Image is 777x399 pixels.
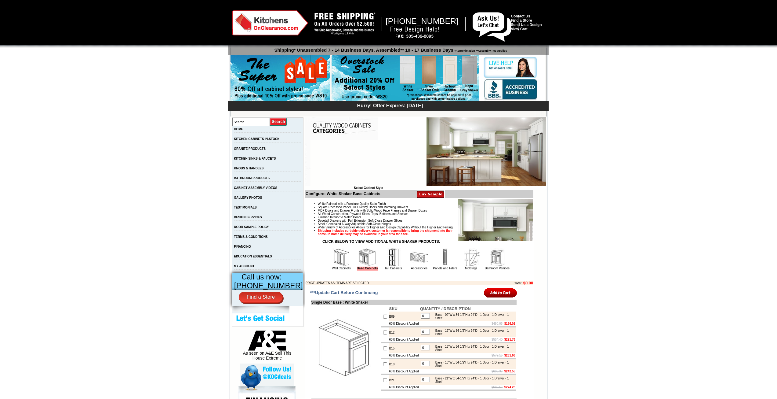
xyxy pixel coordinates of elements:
img: Kitchens on Clearance Logo [232,10,308,35]
a: Send Us a Design [511,23,542,27]
span: *Approximation **Assembly Fee Applies [453,48,507,52]
img: Moldings [462,248,480,267]
img: Product Image [458,199,533,241]
a: FINANCING [234,245,251,248]
img: Base Cabinets [358,248,376,267]
div: Hurry! Offer Expires: [DATE] [231,102,549,109]
b: $221.76 [504,338,515,341]
s: $685.57 [492,386,503,389]
b: SKU [389,306,398,311]
a: Contact Us [511,14,530,18]
s: $606.37 [492,370,503,373]
b: $242.55 [504,370,515,373]
a: Wall Cabinets [332,267,350,270]
div: Base - 12"W x 34-1/2"H x 24"D - 1 Door - 1 Drawer - 1 Shelf [432,329,514,336]
a: HOME [234,127,243,131]
b: Configure: White Shaker Base Cabinets [306,191,380,196]
span: [PHONE_NUMBER] [386,17,459,26]
input: Add to Cart [484,288,517,298]
a: Base Cabinets [357,267,378,271]
td: 60% Discount Applied [389,353,419,358]
a: KNOBS & HANDLES [234,167,263,170]
a: KITCHEN SINKS & FAUCETS [234,157,276,160]
a: Moldings [465,267,477,270]
input: Submit [270,118,287,126]
img: White Shaker [427,117,546,186]
img: Tall Cabinets [384,248,402,267]
strong: CLICK BELOW TO VIEW ADDITIONAL WHITE SHAKER PRODUCTS: [322,239,440,244]
td: B21 [389,375,419,385]
div: Base - 21"W x 34-1/2"H x 24"D - 1 Door - 1 Drawer - 1 Shelf [432,377,514,383]
div: As seen on A&E Sell This House Extreme [240,331,294,364]
b: Select Cabinet Style [354,186,383,190]
a: EDUCATION ESSENTIALS [234,255,272,258]
td: 60% Discount Applied [389,385,419,390]
li: Dovetail Drawers with Full Extension Soft Close Drawer Glides [318,219,533,222]
li: MDF Doors and Drawer Fronts with Solid Wood Face Frames and Drawer Boxes [318,209,533,212]
a: GRANITE PRODUCTS [234,147,266,150]
a: GALLERY PHOTOS [234,196,262,199]
strong: Shipping includes curbside delivery, customer is responsible to bring the shipment into their hom... [318,229,453,236]
iframe: Browser incompatible [310,140,427,186]
td: 60% Discount Applied [389,337,419,342]
div: Base - 18"W x 34-1/2"H x 24"D - 1 Door - 1 Drawer - 1 Shelf [432,361,514,368]
s: $554.40 [492,338,503,341]
b: Total: [514,282,522,285]
td: 60% Discount Applied [389,369,419,374]
span: ***Update Cart Before Continuing [310,290,378,295]
a: Accessories [411,267,427,270]
b: QUANTITY / DESCRIPTION [420,306,471,311]
span: [PHONE_NUMBER] [234,281,303,290]
td: 60% Discount Applied [389,321,419,326]
img: Accessories [410,248,428,267]
li: Finished Interior to Match Doors [318,216,533,219]
a: View Cart [511,27,527,31]
td: PRICE UPDATES AS ITEMS ARE SELECTED [306,281,481,285]
a: MY ACCOUNT [234,264,254,268]
a: BATHROOM PRODUCTS [234,176,270,180]
div: Base - 15"W x 34-1/2"H x 24"D - 1 Door - 1 Drawer - 1 Shelf [432,345,514,352]
a: TESTIMONIALS [234,206,256,209]
b: $0.00 [523,281,533,285]
b: $274.23 [504,386,515,389]
a: Panels and Fillers [433,267,457,270]
b: $231.66 [504,354,515,357]
p: Shipping* Unassembled 7 - 14 Business Days, Assembled** 10 - 17 Business Days [231,45,549,53]
span: Call us now: [241,273,281,281]
a: DESIGN SERVICES [234,216,262,219]
img: Single Door Base [311,314,380,383]
s: $490.05 [492,322,503,325]
td: Single Door Base : White Shaker [311,300,517,305]
a: TERMS & CONDITIONS [234,235,268,238]
img: Panels and Fillers [436,248,454,267]
td: B12 [389,327,419,337]
a: Find a Store [239,292,283,303]
img: Bathroom Vanities [488,248,506,267]
li: All Wood Construction, Plywood Sides, Tops, Bottoms and Shelves [318,212,533,216]
a: Find a Store [511,18,532,23]
img: Wall Cabinets [332,248,350,267]
li: Wide Variety of Accessories Allows for Higher End Design Capability Without the Higher End Pricing [318,226,533,229]
td: B15 [389,343,419,353]
li: Square Recessed Panel Full Overlay Doors and Matching Drawers [318,205,533,209]
s: $579.15 [492,354,503,357]
a: Bathroom Vanities [485,267,510,270]
td: B09 [389,312,419,321]
a: DOOR SAMPLE POLICY [234,225,269,229]
a: CABINET ASSEMBLY VIDEOS [234,186,277,190]
td: B18 [389,359,419,369]
div: Base - 09"W x 34-1/2"H x 24"D - 1 Door - 1 Drawer - 1 Shelf [432,313,514,320]
b: $196.02 [504,322,515,325]
a: Tall Cabinets [384,267,402,270]
li: Steel, Concealed 6-Way Adjustable Soft-Close Hinges [318,222,533,226]
a: KITCHEN CABINETS IN-STOCK [234,137,279,141]
li: White Painted with a Furniture Quality Satin Finish [318,202,533,205]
